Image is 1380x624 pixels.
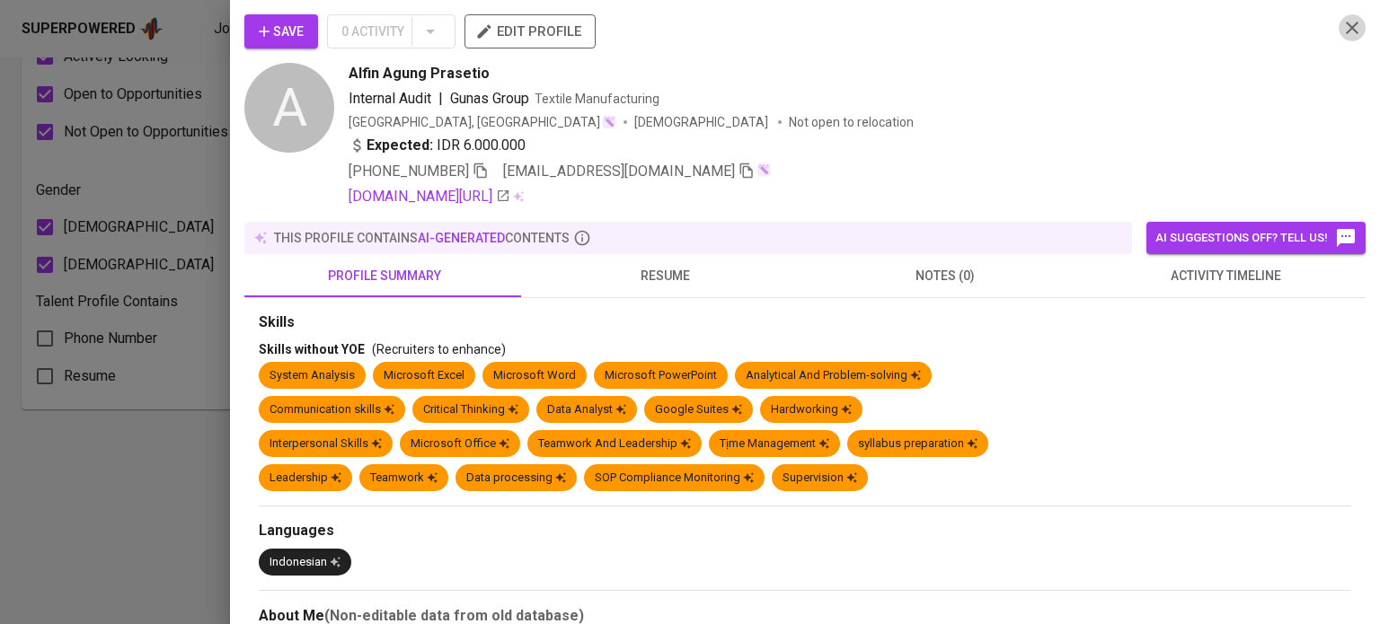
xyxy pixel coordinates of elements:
[418,231,505,245] span: AI-generated
[259,342,365,356] span: Skills without YOE
[324,607,584,624] b: (Non-editable data from old database)
[349,186,510,207] a: [DOMAIN_NAME][URL]
[602,115,616,129] img: magic_wand.svg
[259,521,1351,541] div: Languages
[411,435,509,453] div: Microsoft Office
[756,163,771,177] img: magic_wand.svg
[503,163,735,180] span: [EMAIL_ADDRESS][DOMAIN_NAME]
[816,265,1075,287] span: notes (0)
[464,14,596,48] button: edit profile
[1096,265,1355,287] span: activity timeline
[349,135,526,156] div: IDR 6.000.000
[349,90,431,107] span: Internal Audit
[1146,222,1366,254] button: AI suggestions off? Tell us!
[423,401,518,418] div: Critical Thinking
[270,401,394,418] div: Communication skills
[655,401,742,418] div: Google Suites
[244,63,334,153] div: A
[367,135,433,156] b: Expected:
[349,113,616,131] div: [GEOGRAPHIC_DATA], [GEOGRAPHIC_DATA]
[720,435,829,453] div: Tịme Management
[634,113,771,131] span: [DEMOGRAPHIC_DATA]
[370,470,438,487] div: Teamwork
[466,470,566,487] div: Data processing
[438,88,443,110] span: |
[255,265,514,287] span: profile summary
[605,367,717,384] div: Microsoft PowerPoint
[538,435,691,453] div: Teamwork And Leadership
[349,163,469,180] span: [PHONE_NUMBER]
[384,367,464,384] div: Microsoft Excel
[783,470,857,487] div: Supervision
[771,401,852,418] div: Hardworking
[493,367,576,384] div: Microsoft Word
[270,435,382,453] div: Interpersonal Skills
[1155,227,1357,249] span: AI suggestions off? Tell us!
[789,113,914,131] p: Not open to relocation
[270,470,341,487] div: Leadership
[372,342,506,356] span: (Recruiters to enhance)
[595,470,754,487] div: SOP Compliance Monitoring
[259,312,1351,333] div: Skills
[274,229,570,247] p: this profile contains contents
[450,90,529,107] span: Gunas Group
[244,14,318,48] button: Save
[535,92,659,106] span: Textile Manufacturing
[270,554,341,571] div: Indonesian
[547,401,626,418] div: Data Analyst
[479,20,581,43] span: edit profile
[349,63,490,84] span: Alfin Agung Prasetio
[858,435,977,453] div: syllabus preparation
[464,23,596,38] a: edit profile
[270,367,355,384] div: System Analysis
[259,21,304,43] span: Save
[746,367,921,384] div: Analytical And Problem-solving
[535,265,794,287] span: resume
